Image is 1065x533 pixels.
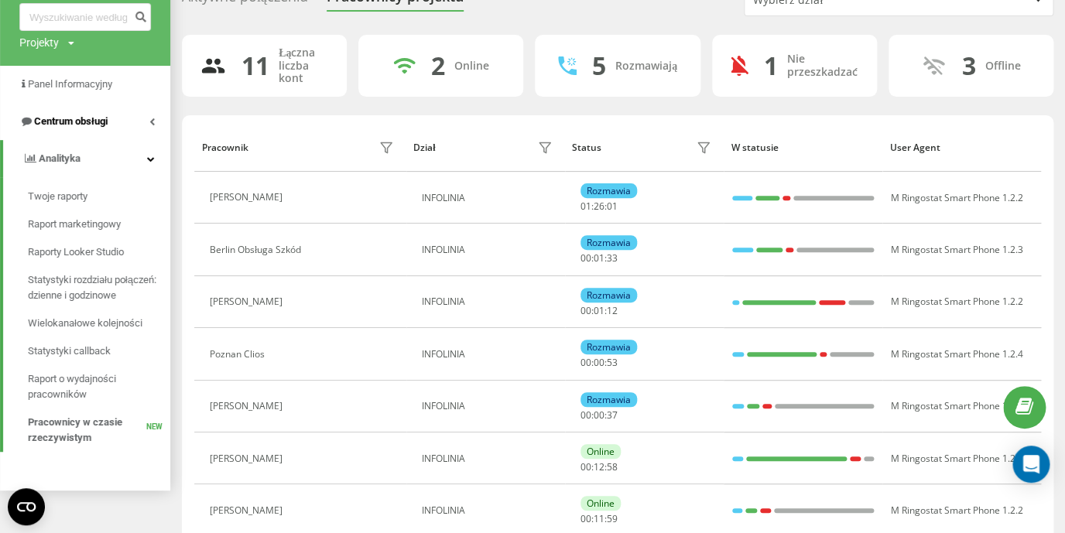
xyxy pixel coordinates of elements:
[891,243,1023,256] span: M Ringostat Smart Phone 1.2.3
[592,51,606,80] div: 5
[422,244,556,255] div: INFOLINIA
[28,408,170,452] a: Pracownicy w czasie rzeczywistymNEW
[28,266,170,309] a: Statystyki rozdziału połączeń: dzienne i godzinowe
[607,512,618,525] span: 59
[607,460,618,473] span: 58
[607,356,618,369] span: 53
[1012,446,1050,483] div: Open Intercom Messenger
[607,304,618,317] span: 12
[580,251,591,265] span: 00
[594,304,604,317] span: 01
[891,295,1023,308] span: M Ringostat Smart Phone 1.2.2
[580,304,591,317] span: 00
[28,337,170,365] a: Statystyki callback
[594,200,604,213] span: 26
[28,217,121,232] span: Raport marketingowy
[454,60,489,73] div: Online
[891,191,1023,204] span: M Ringostat Smart Phone 1.2.2
[580,340,637,354] div: Rozmawia
[580,357,618,368] div: : :
[422,193,556,203] div: INFOLINIA
[19,3,151,31] input: Wyszukiwanie według numeru
[28,371,163,402] span: Raport o wydajności pracowników
[580,460,591,473] span: 00
[413,142,435,153] div: Dział
[764,51,778,80] div: 1
[889,142,1033,153] div: User Agent
[607,408,618,422] span: 37
[580,288,637,302] div: Rozmawia
[28,309,170,337] a: Wielokanałowe kolejności
[201,142,248,153] div: Pracownik
[580,253,618,264] div: : :
[962,51,976,80] div: 3
[422,453,556,464] div: INFOLINIA
[431,51,445,80] div: 2
[3,140,170,177] a: Analityka
[580,306,618,316] div: : :
[422,296,556,307] div: INFOLINIA
[210,505,286,516] div: [PERSON_NAME]
[607,200,618,213] span: 01
[28,415,146,446] span: Pracownicy w czasie rzeczywistym
[210,453,286,464] div: [PERSON_NAME]
[580,514,618,524] div: : :
[210,244,305,255] div: Berlin Obsługa Szkód
[891,399,1023,412] span: M Ringostat Smart Phone 1.2.3
[891,347,1023,360] span: M Ringostat Smart Phone 1.2.4
[210,192,286,203] div: [PERSON_NAME]
[28,238,170,266] a: Raporty Looker Studio
[572,142,601,153] div: Status
[28,183,170,210] a: Twoje raporty
[594,460,604,473] span: 12
[241,51,269,80] div: 11
[594,251,604,265] span: 01
[580,512,591,525] span: 00
[580,392,637,407] div: Rozmawia
[580,444,621,459] div: Online
[39,152,80,164] span: Analityka
[580,408,591,422] span: 00
[985,60,1021,73] div: Offline
[210,401,286,412] div: [PERSON_NAME]
[210,349,269,360] div: Poznan Clios
[34,115,108,127] span: Centrum obsługi
[891,504,1023,517] span: M Ringostat Smart Phone 1.2.2
[19,35,59,50] div: Projekty
[422,505,556,516] div: INFOLINIA
[787,53,858,79] div: Nie przeszkadzać
[8,488,45,525] button: Open CMP widget
[28,365,170,408] a: Raport o wydajności pracowników
[580,183,637,198] div: Rozmawia
[28,210,170,238] a: Raport marketingowy
[210,296,286,307] div: [PERSON_NAME]
[580,462,618,473] div: : :
[28,316,142,331] span: Wielokanałowe kolejności
[422,401,556,412] div: INFOLINIA
[731,142,875,153] div: W statusie
[28,244,124,260] span: Raporty Looker Studio
[580,410,618,421] div: : :
[594,408,604,422] span: 00
[607,251,618,265] span: 33
[594,356,604,369] span: 00
[28,189,87,204] span: Twoje raporty
[580,496,621,511] div: Online
[422,349,556,360] div: INFOLINIA
[279,46,328,85] div: Łączna liczba kont
[594,512,604,525] span: 11
[28,78,112,90] span: Panel Informacyjny
[580,356,591,369] span: 00
[580,200,591,213] span: 01
[28,343,111,359] span: Statystyki callback
[891,452,1023,465] span: M Ringostat Smart Phone 1.2.4
[580,235,637,250] div: Rozmawia
[580,201,618,212] div: : :
[28,272,163,303] span: Statystyki rozdziału połączeń: dzienne i godzinowe
[615,60,677,73] div: Rozmawiają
